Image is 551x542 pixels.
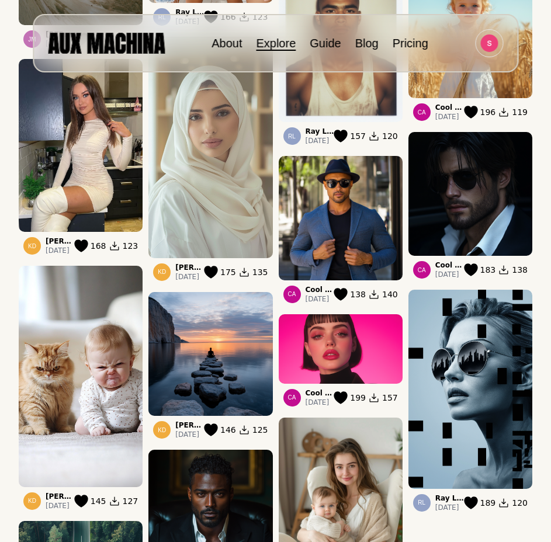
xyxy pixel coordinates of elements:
[91,240,106,252] span: 168
[435,503,464,512] p: [DATE]
[306,285,334,294] p: Cool Art
[153,263,171,281] div: Kevin Danry
[310,37,341,50] a: Guide
[464,106,496,119] button: 196
[148,37,272,258] img: 202411_08cffc156f274afd8d25fc783cf4912c.png
[413,103,431,121] div: Cool Art
[306,294,334,304] p: [DATE]
[238,266,268,279] button: 135
[175,430,204,439] p: [DATE]
[368,391,398,404] button: 157
[480,497,496,509] span: 189
[418,499,425,506] span: RL
[435,103,464,112] p: Cool Art
[498,263,528,276] button: 138
[382,392,398,404] span: 157
[220,424,236,436] span: 146
[435,260,464,270] p: Cool Art
[480,264,496,276] span: 183
[464,263,496,276] button: 183
[288,394,296,401] span: CA
[498,496,528,509] button: 120
[158,269,166,275] span: KD
[350,130,366,142] span: 157
[283,286,301,303] div: Cool Art
[252,424,268,436] span: 125
[368,288,398,301] button: 140
[23,237,41,255] div: Kevin Danry
[204,423,236,436] button: 146
[46,237,74,246] p: [PERSON_NAME]
[23,492,41,510] div: Kevin Danry
[306,388,334,398] p: Cool Art
[153,421,171,439] div: Kevin Danry
[418,267,426,273] span: CA
[175,421,204,430] p: [PERSON_NAME]
[382,130,398,142] span: 120
[435,494,464,503] p: Ray Loop
[123,240,138,252] span: 123
[306,398,334,407] p: [DATE]
[158,427,166,433] span: KD
[212,37,242,50] a: About
[413,494,431,512] div: Ray Loop
[334,391,366,404] button: 199
[109,239,138,252] button: 123
[175,263,204,272] p: [PERSON_NAME]
[19,59,143,232] img: 202411_5fc75da0246a4902b30d587da805cd3b.png
[350,289,366,300] span: 138
[464,496,496,509] button: 189
[204,266,236,279] button: 175
[334,288,366,301] button: 138
[19,266,143,487] img: 202411_13704659bdc544068e35b35eab61a245.png
[238,423,268,436] button: 125
[393,37,428,50] a: Pricing
[28,498,36,504] span: KD
[48,33,165,53] img: AUX MACHINA
[413,261,431,279] div: Cool Art
[175,272,204,282] p: [DATE]
[382,289,398,300] span: 140
[288,291,296,297] span: CA
[512,106,528,118] span: 119
[123,495,138,507] span: 127
[252,266,268,278] span: 135
[256,37,296,50] a: Explore
[109,495,138,508] button: 127
[355,37,379,50] a: Blog
[498,106,528,119] button: 119
[408,290,532,488] img: 202411_d6e1878054d84b7fa12fe1389ff9103d.png
[91,495,106,507] span: 145
[435,112,464,121] p: [DATE]
[418,109,426,116] span: CA
[220,266,236,278] span: 175
[46,246,74,255] p: [DATE]
[28,243,36,249] span: KD
[288,133,296,140] span: RL
[283,389,301,406] div: Cool Art
[435,270,464,279] p: [DATE]
[480,34,498,52] img: Avatar
[306,127,334,136] p: Ray Loop
[279,314,403,384] img: 202411_8c02635159984548999a81cb1880b46f.png
[46,501,74,510] p: [DATE]
[74,239,106,252] button: 168
[283,127,301,145] div: Ray Loop
[46,492,74,501] p: [PERSON_NAME]
[306,136,334,145] p: [DATE]
[74,495,106,508] button: 145
[368,130,398,143] button: 120
[512,497,528,509] span: 120
[512,264,528,276] span: 138
[408,132,532,256] img: 202411_8b5e6061782c4e28b6954596b9b7b8aa.png
[480,106,496,118] span: 196
[334,130,366,143] button: 157
[279,156,403,280] img: 202411_06f6fa6aab4948929bf338a134587ad2.png
[148,292,272,416] img: 202411_4cc3e621f2b84e82892402c2485abdc3.png
[350,392,366,404] span: 199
